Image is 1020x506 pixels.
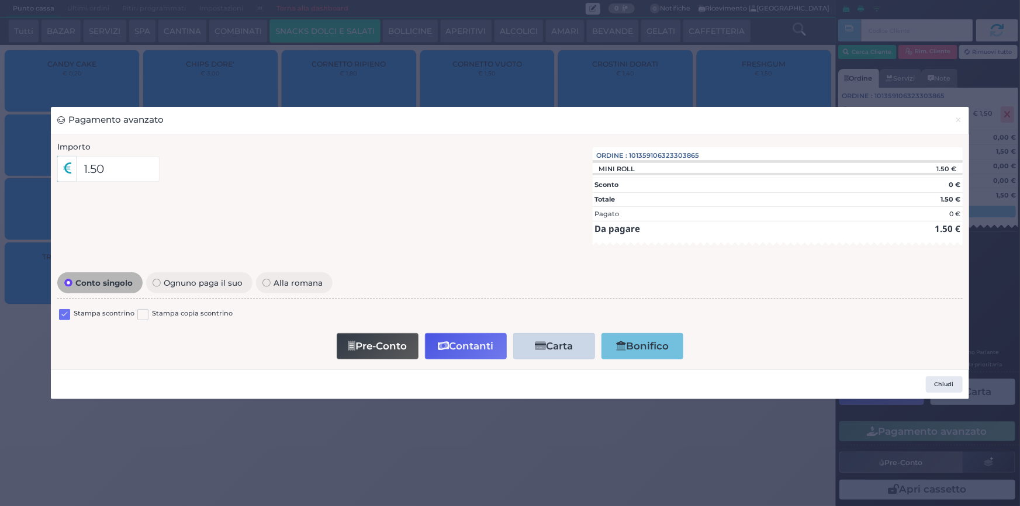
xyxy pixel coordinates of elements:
[74,309,134,320] label: Stampa scontrino
[594,181,618,189] strong: Sconto
[161,279,246,287] span: Ognuno paga il suo
[57,113,164,127] h3: Pagamento avanzato
[949,181,960,189] strong: 0 €
[72,279,136,287] span: Conto singolo
[513,333,595,359] button: Carta
[593,165,641,173] div: MINI ROLL
[935,223,960,234] strong: 1.50 €
[630,151,700,161] span: 101359106323303865
[152,309,233,320] label: Stampa copia scontrino
[425,333,507,359] button: Contanti
[271,279,326,287] span: Alla romana
[57,141,91,153] label: Importo
[941,195,960,203] strong: 1.50 €
[77,156,160,182] input: Es. 30.99
[597,151,628,161] span: Ordine :
[948,107,969,133] button: Chiudi
[870,165,962,173] div: 1.50 €
[337,333,419,359] button: Pre-Conto
[949,209,960,219] div: 0 €
[601,333,683,359] button: Bonifico
[926,376,963,393] button: Chiudi
[594,223,640,234] strong: Da pagare
[594,195,615,203] strong: Totale
[594,209,619,219] div: Pagato
[955,113,963,126] span: ×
